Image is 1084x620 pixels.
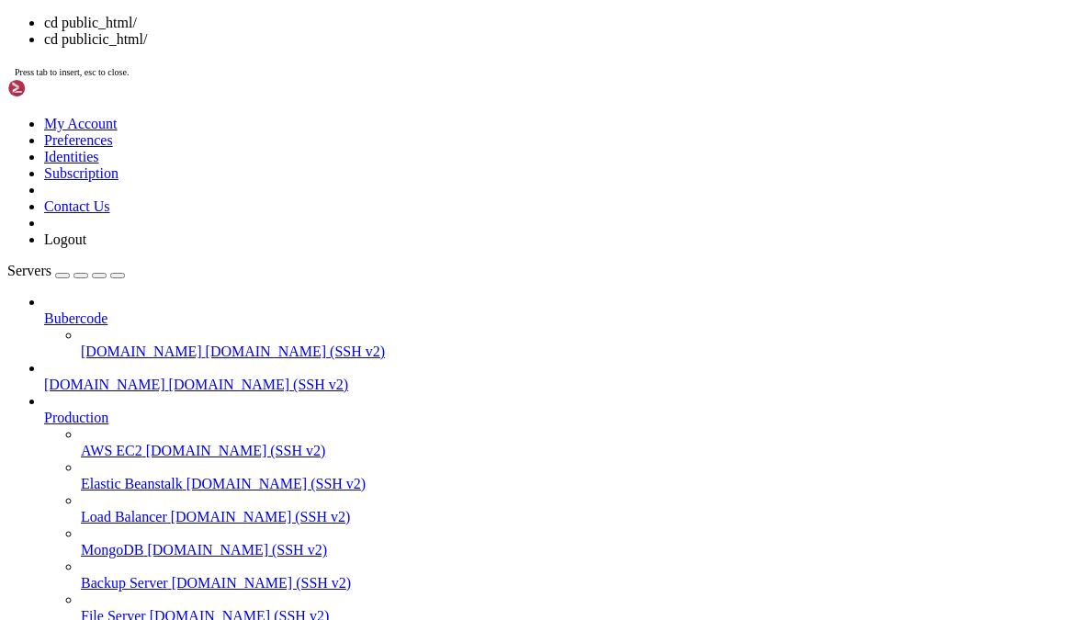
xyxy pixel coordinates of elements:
span: Servers [7,263,51,278]
span: 0.828926% [46,164,104,177]
a: Logout [44,231,86,247]
x-row: System Status: [7,139,1073,152]
span: [DOMAIN_NAME] (SSH v2) [172,575,352,591]
span: Load Balancer [81,509,167,524]
span: public_html [78,282,149,295]
span: [DOMAIN_NAME] (SSH v2) [169,377,349,392]
x-row: * Rainloop: [URL][TECHNICAL_ID] [7,34,1073,47]
a: Contact Us [44,198,110,214]
span: Bubercode [44,310,107,326]
a: Servers [7,263,125,278]
x-row: * phpMyAdmin: [URL][TECHNICAL_ID] [7,20,1073,33]
li: cd public_html/ [44,15,1077,31]
a: Subscription [44,165,119,181]
img: Shellngn [7,79,113,97]
li: MongoDB [DOMAIN_NAME] (SSH v2) [81,525,1077,558]
span: 9/49GB (20%) [46,191,123,204]
li: Load Balancer [DOMAIN_NAME] (SSH v2) [81,492,1077,525]
span: tools [232,282,265,295]
span: [DOMAIN_NAME] (SSH v2) [146,443,326,458]
x-row: Disk : [7,191,1073,204]
li: Elastic Beanstalk [DOMAIN_NAME] (SSH v2) [81,459,1077,492]
li: Bubercode [44,294,1077,360]
a: Elastic Beanstalk [DOMAIN_NAME] (SSH v2) [81,476,1077,492]
x-row: [buber5349@bubercode ~]$ ls [7,269,1073,282]
span: MongoDB [81,542,143,558]
x-row: [buber5349@bubercode ~]$ cd pu [7,296,1073,309]
span: [URL][DOMAIN_NAME] [7,230,123,242]
span: sudo cat .litespeed_password [20,86,200,99]
x-row: * You can get the CyberPanel admin password with the following command: [7,73,1073,85]
li: [DOMAIN_NAME] [DOMAIN_NAME] (SSH v2) [44,360,1077,393]
a: Load Balancer [DOMAIN_NAME] (SSH v2) [81,509,1077,525]
x-row: Load : [7,152,1073,164]
x-row: * CyberPanel: [7,7,1073,20]
a: Identities [44,149,99,164]
x-row: * You can get the Mysql cyberpanel user password with the following command: [7,99,1073,112]
span: AWS EC2 [81,443,142,458]
span: Backup Server [81,575,168,591]
span: [DOMAIN_NAME] (SSH v2) [206,344,386,359]
span: [DOMAIN_NAME] (SSH v2) [147,542,327,558]
span: Elastic Beanstalk [81,476,183,491]
span: 1092/3912MB (27.91%) [46,177,175,190]
a: Bubercode [44,310,1077,327]
span: [DOMAIN_NAME] (SSH v2) [186,476,367,491]
span: Production [44,410,108,425]
span: Press tab to insert, esc to close. [15,67,129,77]
a: Production [44,410,1077,426]
li: Backup Server [DOMAIN_NAME] (SSH v2) [81,558,1077,592]
x-row: RAM : [7,177,1073,190]
span: [DOMAIN_NAME] [44,377,165,392]
a: [DOMAIN_NAME] [DOMAIN_NAME] (SSH v2) [81,344,1077,360]
span: 0.00, 0.00, 0.00 [46,152,149,164]
span: [DOMAIN_NAME] [81,344,202,359]
span: Please upgrade CyberPanel version from 2.3.9 to 2.4.4., [7,217,361,230]
span: resources [162,282,220,295]
li: [DOMAIN_NAME] [DOMAIN_NAME] (SSH v2) [81,327,1077,360]
span: dev [7,282,27,295]
li: cd publicic_html/ [44,31,1077,48]
a: MongoDB [DOMAIN_NAME] (SSH v2) [81,542,1077,558]
a: Preferences [44,132,113,148]
x-row: CPU : [7,164,1073,177]
span: sudo cat .db_password [20,112,155,125]
div: (30, 22) [207,296,213,309]
li: AWS EC2 [DOMAIN_NAME] (SSH v2) [81,426,1077,459]
a: Backup Server [DOMAIN_NAME] (SSH v2) [81,575,1077,592]
x-row: On the server: [7,60,1073,73]
a: [DOMAIN_NAME] [DOMAIN_NAME] (SSH v2) [44,377,1077,393]
a: My Account [44,116,118,131]
span: [URL][TECHNICAL_ID] [91,7,213,20]
span: [DOMAIN_NAME] (SSH v2) [171,509,351,524]
span: logs [40,282,65,295]
a: AWS EC2 [DOMAIN_NAME] (SSH v2) [81,443,1077,459]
